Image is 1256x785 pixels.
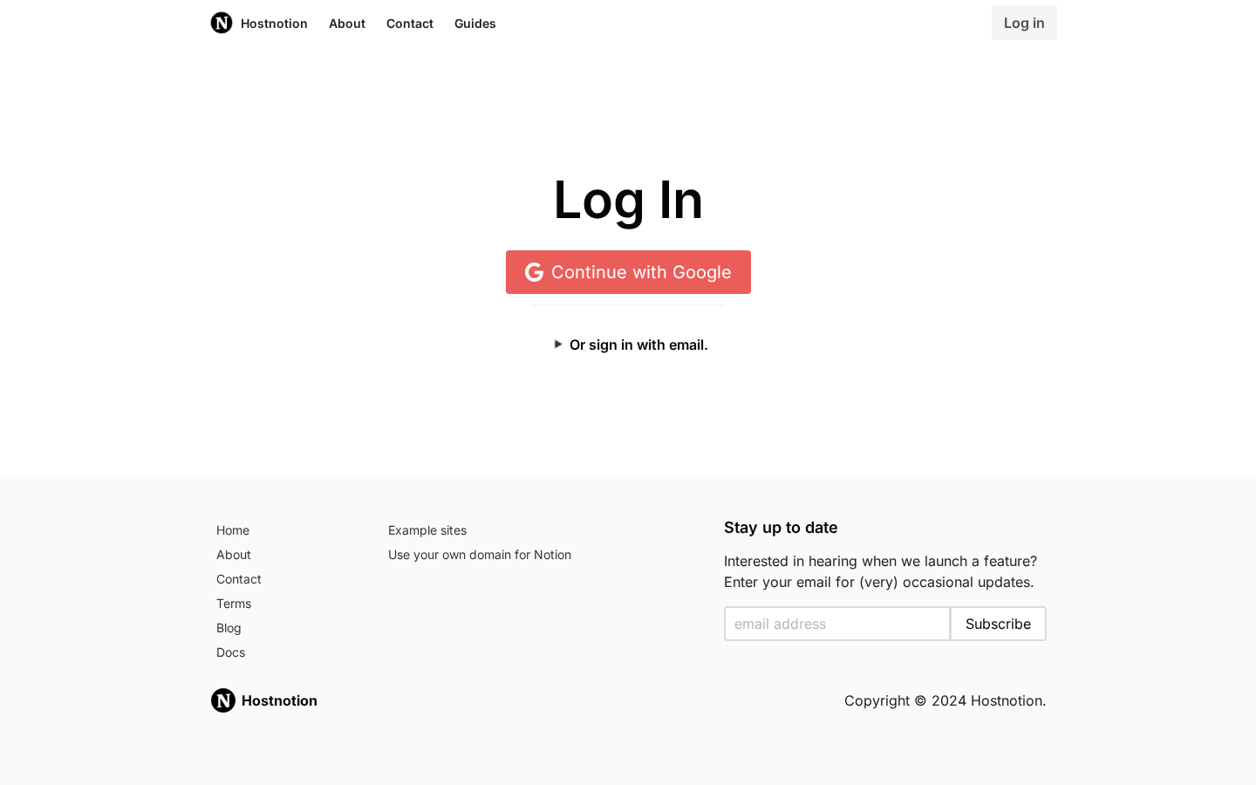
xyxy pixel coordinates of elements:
[533,327,724,362] button: Or sign in with email.
[381,519,704,543] a: Example sites
[209,568,360,592] a: Contact
[209,592,360,617] a: Terms
[209,543,360,568] a: About
[724,550,1047,592] p: Interested in hearing when we launch a feature? Enter your email for (very) occasional updates.
[209,519,360,543] a: Home
[242,692,317,709] strong: Hostnotion
[209,641,360,666] a: Docs
[506,250,751,294] a: Continue with Google
[992,5,1057,40] a: Log in
[724,606,951,641] input: Enter your email to subscribe to the email list and be notified when we launch
[844,690,1047,711] h5: Copyright © 2024 Hostnotion.
[209,171,1047,229] h1: Log In
[209,10,234,35] img: Host Notion logo
[950,606,1047,641] button: Subscribe
[209,617,360,641] a: Blog
[724,519,1047,536] h5: Stay up to date
[381,543,704,568] a: Use your own domain for Notion
[209,686,237,714] img: Hostnotion logo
